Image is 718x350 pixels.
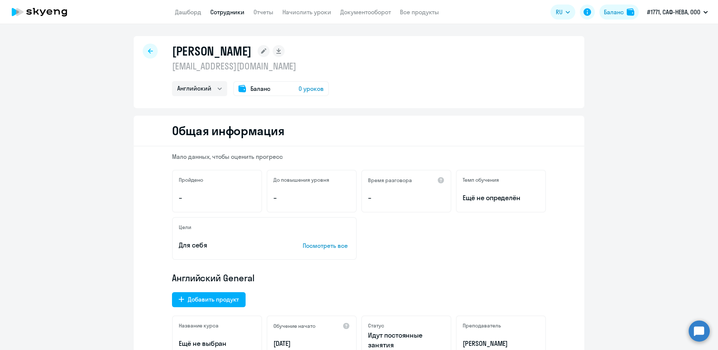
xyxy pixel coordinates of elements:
[368,322,384,329] h5: Статус
[463,339,539,348] p: [PERSON_NAME]
[188,295,239,304] div: Добавить продукт
[627,8,634,16] img: balance
[303,241,350,250] p: Посмотреть все
[273,193,350,203] p: –
[250,84,270,93] span: Баланс
[368,177,412,184] h5: Время разговора
[463,177,499,183] h5: Темп обучения
[273,323,315,329] h5: Обучение начато
[604,8,624,17] div: Баланс
[400,8,439,16] a: Все продукты
[179,339,255,348] p: Ещё не выбран
[175,8,201,16] a: Дашборд
[340,8,391,16] a: Документооборот
[172,152,546,161] p: Мало данных, чтобы оценить прогресс
[299,84,324,93] span: 0 уроков
[172,60,329,72] p: [EMAIL_ADDRESS][DOMAIN_NAME]
[179,224,191,231] h5: Цели
[172,123,284,138] h2: Общая информация
[210,8,244,16] a: Сотрудники
[253,8,273,16] a: Отчеты
[647,8,700,17] p: #1771, САФ-НЕВА, ООО
[643,3,712,21] button: #1771, САФ-НЕВА, ООО
[273,339,350,348] p: [DATE]
[368,330,445,350] p: Идут постоянные занятия
[368,193,445,203] p: –
[282,8,331,16] a: Начислить уроки
[551,5,575,20] button: RU
[172,272,255,284] span: Английский General
[172,292,246,307] button: Добавить продукт
[463,193,539,203] span: Ещё не определён
[172,44,252,59] h1: [PERSON_NAME]
[179,193,255,203] p: –
[599,5,639,20] button: Балансbalance
[273,177,329,183] h5: До повышения уровня
[463,322,501,329] h5: Преподаватель
[556,8,563,17] span: RU
[179,177,203,183] h5: Пройдено
[179,240,279,250] p: Для себя
[179,322,219,329] h5: Название курса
